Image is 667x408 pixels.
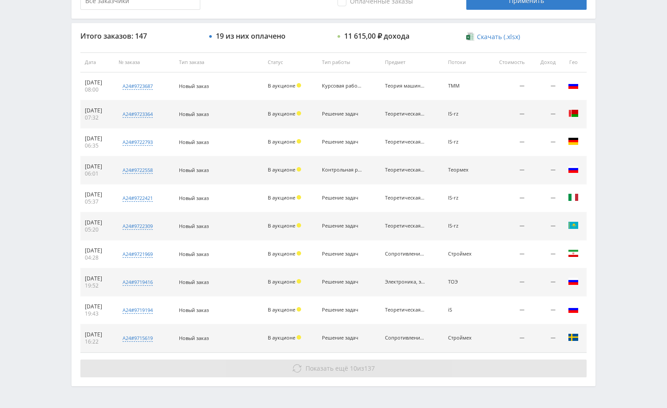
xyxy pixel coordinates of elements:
[179,279,209,285] span: Новый заказ
[385,279,425,285] div: Электроника, электротехника, радиотехника
[385,307,425,313] div: Теоретическая механика
[466,32,474,41] img: xlsx
[263,52,318,72] th: Статус
[485,156,529,184] td: —
[322,251,362,257] div: Решение задач
[179,139,209,145] span: Новый заказ
[85,79,110,86] div: [DATE]
[123,307,153,314] div: a24#9719194
[322,83,362,89] div: Курсовая работа
[568,80,579,91] img: rus.png
[306,364,348,372] span: Показать ещё
[123,83,153,90] div: a24#9723687
[322,279,362,285] div: Решение задач
[85,114,110,121] div: 07:32
[448,167,481,173] div: Теормех
[268,166,295,173] span: В аукционе
[322,111,362,117] div: Решение задач
[216,32,286,40] div: 19 из них оплачено
[448,251,481,257] div: Строймех
[85,191,110,198] div: [DATE]
[529,128,560,156] td: —
[123,279,153,286] div: a24#9719416
[123,167,153,174] div: a24#9722558
[179,167,209,173] span: Новый заказ
[385,195,425,201] div: Теоретическая механика
[85,282,110,289] div: 19:52
[85,254,110,261] div: 04:28
[466,32,520,41] a: Скачать (.xlsx)
[477,33,520,40] span: Скачать (.xlsx)
[485,52,529,72] th: Стоимость
[85,86,110,93] div: 08:00
[85,275,110,282] div: [DATE]
[123,195,153,202] div: a24#9722421
[485,240,529,268] td: —
[297,167,301,172] span: Холд
[485,100,529,128] td: —
[268,138,295,145] span: В аукционе
[381,52,444,72] th: Предмет
[322,335,362,341] div: Решение задач
[85,310,110,317] div: 19:43
[297,335,301,340] span: Холд
[529,100,560,128] td: —
[448,139,481,145] div: IS-rz
[485,184,529,212] td: —
[123,251,153,258] div: a24#9721969
[179,223,209,229] span: Новый заказ
[80,360,587,377] button: Показать ещё 10из137
[306,364,375,372] span: из
[268,110,295,117] span: В аукционе
[297,83,301,88] span: Холд
[568,332,579,343] img: swe.png
[350,364,357,372] span: 10
[385,167,425,173] div: Теоретическая механика
[385,111,425,117] div: Теоретическая механика
[268,222,295,229] span: В аукционе
[85,163,110,170] div: [DATE]
[297,279,301,284] span: Холд
[568,108,579,119] img: blr.png
[568,276,579,287] img: rus.png
[448,307,481,313] div: iS
[322,139,362,145] div: Решение задач
[529,72,560,100] td: —
[268,250,295,257] span: В аукционе
[448,335,481,341] div: Строймех
[568,248,579,259] img: irn.png
[179,83,209,89] span: Новый заказ
[318,52,381,72] th: Тип работы
[85,219,110,226] div: [DATE]
[485,212,529,240] td: —
[268,194,295,201] span: В аукционе
[297,223,301,228] span: Холд
[485,296,529,324] td: —
[268,306,295,313] span: В аукционе
[344,32,409,40] div: 11 615,00 ₽ дохода
[448,195,481,201] div: IS-rz
[529,52,560,72] th: Доход
[448,111,481,117] div: IS-rz
[85,142,110,149] div: 06:35
[85,331,110,338] div: [DATE]
[123,111,153,118] div: a24#9723364
[322,223,362,229] div: Решение задач
[560,52,587,72] th: Гео
[179,251,209,257] span: Новый заказ
[364,364,375,372] span: 137
[80,32,200,40] div: Итого заказов: 147
[268,334,295,341] span: В аукционе
[385,335,425,341] div: Сопротивление материалов
[85,338,110,345] div: 16:22
[322,307,362,313] div: Решение задач
[297,111,301,116] span: Холд
[123,335,153,342] div: a24#9715619
[179,111,209,117] span: Новый заказ
[448,83,481,89] div: ТММ
[322,195,362,201] div: Решение задач
[385,83,425,89] div: Теория машин и механизмов
[297,251,301,256] span: Холд
[85,247,110,254] div: [DATE]
[385,139,425,145] div: Теоретическая механика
